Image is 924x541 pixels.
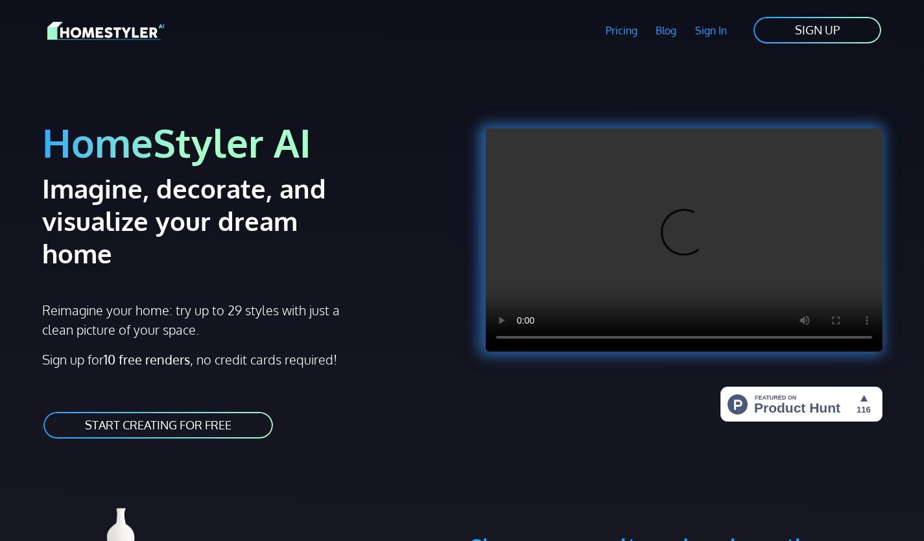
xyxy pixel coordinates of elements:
a: SIGN UP [752,16,883,45]
strong: 10 free renders [104,351,190,368]
p: Reimagine your home: try up to 29 styles with just a clean picture of your space. [42,300,351,339]
a: START CREATING FOR FREE [42,411,274,440]
p: Sign up for , no credit cards required! [42,350,455,369]
a: Blog [646,16,686,45]
h1: HomeStyler AI [42,118,455,167]
img: HomeStyler AI logo [47,19,164,42]
img: HomeStyler AI - Interior Design Made Easy: One Click to Your Dream Home | Product Hunt [720,387,883,422]
a: Pricing [596,16,646,45]
h2: Imagine, decorate, and visualize your dream home [42,172,372,269]
a: Sign In [686,16,737,45]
